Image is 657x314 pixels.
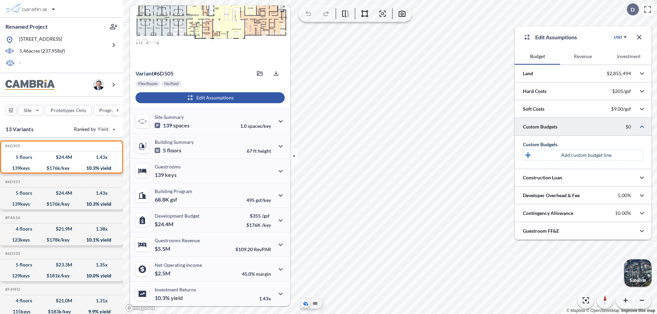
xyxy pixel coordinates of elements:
div: Custom Budgets [523,141,643,148]
p: Site [24,107,31,114]
p: Building Summary [155,139,194,145]
p: $176K [246,222,271,228]
p: Development Budget [155,213,199,219]
a: Mapbox [566,308,585,313]
button: Prototypes Only [45,105,92,116]
button: Site Plan [311,299,319,308]
p: 139 [155,122,190,129]
span: Variant [136,70,154,77]
p: Site Summary [155,114,184,120]
p: No Pool [164,81,179,86]
p: 68.8K [155,196,177,203]
p: $109.20 [235,246,271,252]
span: margin [256,271,271,277]
a: OpenStreetMap [586,308,619,313]
p: $9.00/gsf [611,106,631,112]
p: 5 [155,147,181,154]
p: [STREET_ADDRESS] [19,36,62,44]
p: D [631,6,635,13]
p: # 6d505 [136,70,173,77]
button: Switcher ImageSatellite [624,259,652,287]
a: Mapbox homepage [125,304,155,312]
button: Site [18,105,43,116]
p: Building Program [155,188,192,194]
div: USD [614,35,622,40]
img: Switcher Image [624,259,652,287]
a: Improve this map [621,308,655,313]
p: Flex Room [138,81,157,86]
span: gsf/key [256,197,271,203]
p: $355 [246,213,271,219]
button: Edit Assumptions [136,92,285,103]
p: Net Operating Income [155,262,202,268]
p: 495 [246,197,271,203]
span: keys [165,172,177,178]
p: Satellite [630,277,646,283]
p: Soft Costs [523,106,544,112]
p: Investment Returns [155,287,196,292]
p: $5.5M [155,245,171,252]
span: spaces/key [248,123,271,129]
h5: Click to copy the code [4,215,20,220]
p: 10.3% [155,295,183,301]
p: 45.0% [242,271,271,277]
span: ft [253,148,257,154]
button: Aerial View [301,299,310,308]
p: $205/gsf [612,88,631,94]
p: 5.46 acres ( 237,958 sf) [20,47,65,55]
span: /gsf [262,213,270,219]
p: Guestroom FF&E [523,228,559,234]
span: gsf [170,196,177,203]
button: Ranked by Yield [68,124,120,135]
p: 13 Variants [5,125,34,133]
p: Contingency Allowance [523,210,573,217]
p: Hard Costs [523,88,546,95]
span: floors [167,147,181,154]
h5: Click to copy the code [4,179,20,184]
p: - [19,59,21,67]
button: Revenue [560,48,606,65]
p: 67 [247,148,271,154]
p: Program [99,107,118,114]
button: Investment [606,48,652,65]
p: Add custom budget line [561,152,611,159]
h5: Click to copy the code [4,251,20,256]
button: Program [93,105,130,116]
p: Guestrooms Revenue [155,237,200,243]
p: 5.00% [618,192,631,199]
p: $2.5M [155,270,171,277]
span: yield [171,295,183,301]
p: 1.43x [259,296,271,301]
button: Budget [515,48,560,65]
h5: Click to copy the code [4,287,20,292]
button: Add custom budget line [523,150,643,161]
p: 1.0 [240,123,271,129]
p: Edit Assumptions [535,33,577,41]
p: Renamed Project [5,23,48,30]
p: Guestrooms [155,164,181,169]
span: Yield [98,126,109,133]
h5: Click to copy the code [4,144,20,148]
p: 10.00% [615,210,631,216]
span: /key [262,222,271,228]
img: user logo [93,79,104,90]
p: Developer Overhead & Fee [523,192,580,199]
p: $24.4M [155,221,175,228]
img: BrandImage [5,80,55,90]
p: $2,855,494 [607,70,631,77]
p: Land [523,70,533,77]
p: Construction Loan [523,174,562,181]
p: 139 [155,172,177,178]
span: RevPAR [254,246,271,252]
span: height [258,148,271,154]
p: Prototypes Only [51,107,86,114]
span: spaces [173,122,190,129]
